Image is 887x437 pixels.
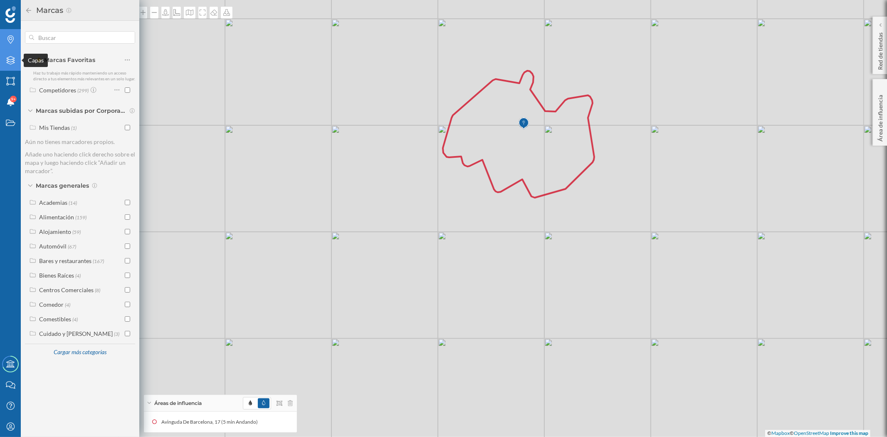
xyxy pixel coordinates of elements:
div: Avinguda De Barcelona, 17 (5 min Andando) [161,418,262,426]
span: (14) [69,199,77,206]
span: (4) [72,315,78,323]
p: Área de influencia [876,92,885,142]
p: Red de tiendas [876,29,885,70]
span: (159) [75,214,86,221]
span: (167) [93,257,104,264]
span: Áreas de influencia [154,400,202,407]
p: Añade uno haciendo click derecho sobre el mapa y luego haciendo click “Añadir un marcador”. [25,150,135,175]
p: Aún no tienes marcadores propios. [25,138,135,146]
div: Comestibles [39,315,71,323]
a: Improve this map [830,430,868,436]
span: (4) [75,272,81,279]
span: Haz tu trabajo más rápido manteniendo un acceso directo a tus elementos más relevantes en un solo... [33,70,135,81]
span: Marcas generales [36,181,89,190]
span: Marcas subidas por Corporación Alimentaria Guissona (BonÀrea) [36,107,127,115]
span: (1) [71,124,77,131]
div: Mis Tiendas [39,124,70,131]
span: (8) [95,286,100,293]
span: 9+ [11,95,16,103]
h2: Marcas [32,4,66,17]
div: Capas [24,54,48,67]
div: Cargar más categorías [49,345,111,360]
div: Centros Comerciales [39,286,94,293]
span: (299) [77,87,89,94]
div: Automóvil [39,243,67,250]
a: OpenStreetMap [794,430,829,436]
span: (67) [68,243,76,250]
div: © © [765,430,870,437]
div: Cuidado y [PERSON_NAME] [39,330,113,337]
img: Geoblink Logo [5,6,16,23]
div: Bares y restaurantes [39,257,91,264]
span: Soporte [17,6,46,13]
div: Bienes Raíces [39,272,74,279]
div: Academias [39,199,67,206]
img: Marker [519,115,529,132]
span: (3) [114,330,119,337]
div: Alimentación [39,214,74,221]
div: Competidores [39,87,76,94]
a: Mapbox [771,430,790,436]
div: Comedor [39,301,64,308]
div: Alojamiento [39,228,71,235]
span: (4) [65,301,70,308]
span: (59) [72,228,81,235]
span: Marcas Favoritas [36,56,95,64]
